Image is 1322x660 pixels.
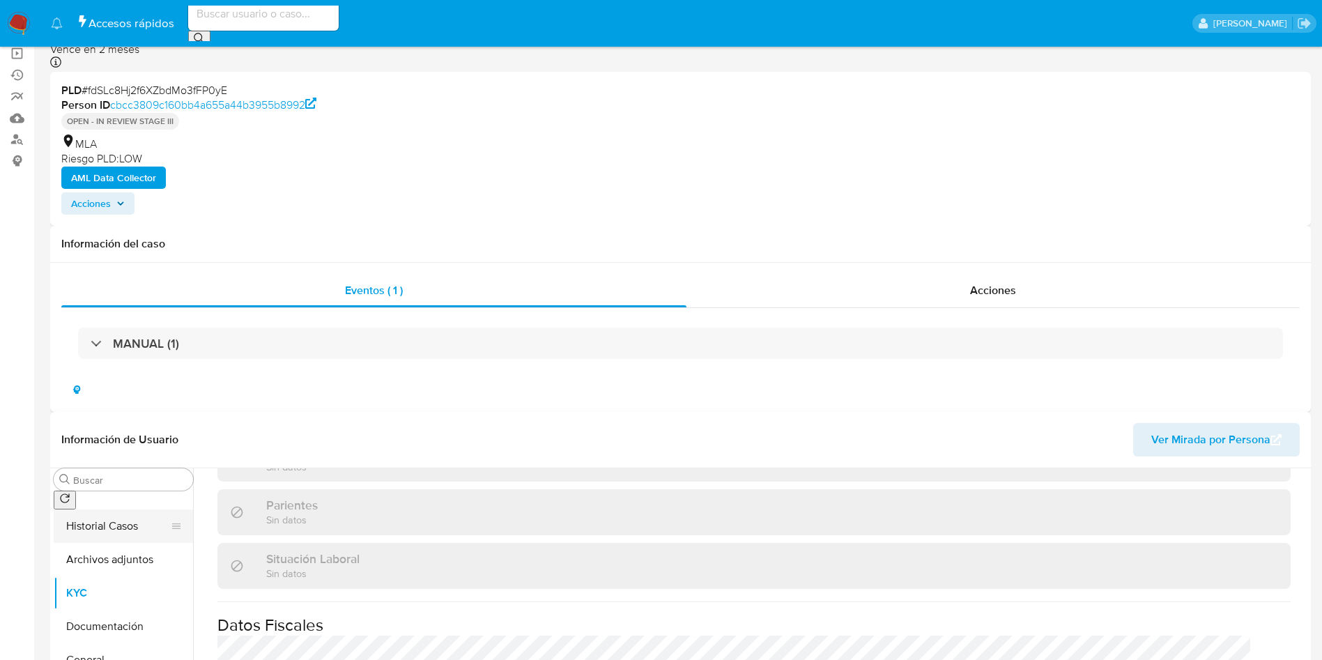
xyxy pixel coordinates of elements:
[54,543,193,576] button: Archivos adjuntos
[71,192,111,215] span: Acciones
[266,498,318,513] h3: Parientes
[61,237,1300,251] h1: Información del caso
[113,336,179,351] h3: MANUAL (1)
[1151,423,1270,456] span: Ver Mirada por Persona
[50,41,139,56] span: Vence en 2 meses
[54,610,193,643] button: Documentación
[1297,16,1312,31] a: Salir
[266,567,360,580] p: Sin datos
[82,82,227,98] span: # fdSLc8Hj2f6XZbdMo3fFP0yE
[217,489,1291,535] div: ParientesSin datos
[1213,17,1292,30] p: yesica.facco@mercadolibre.com
[61,97,110,113] b: Person ID
[54,491,76,509] button: Volver al orden por defecto
[89,15,174,31] span: Accesos rápidos
[61,151,142,166] span: Riesgo PLD:
[217,543,1291,588] div: Situación LaboralSin datos
[51,17,63,29] a: Notificaciones
[61,134,1300,152] div: MLA
[110,97,316,112] a: cbcc3809c160bb4a655a44b3955b8992
[325,13,330,29] span: s
[71,167,156,189] b: AML Data Collector
[1133,423,1300,456] button: Ver Mirada por Persona
[54,576,193,610] button: KYC
[61,433,178,447] h1: Información de Usuario
[266,551,360,567] h3: Situación Laboral
[54,509,182,543] button: Historial Casos
[119,151,142,166] span: LOW
[61,192,134,215] button: Acciones
[188,5,325,23] input: Buscar usuario o caso...
[266,513,318,526] p: Sin datos
[345,282,403,298] span: Eventos ( 1 )
[188,31,210,49] button: search-icon
[61,82,82,98] b: PLD
[266,460,337,473] p: Sin datos
[73,474,187,486] input: Buscar
[78,328,1283,360] div: MANUAL (1)
[970,282,1016,298] span: Acciones
[61,167,166,189] button: AML Data Collector
[217,615,1291,636] h1: Datos Fiscales
[61,113,179,130] p: OPEN - IN REVIEW STAGE III
[59,474,70,485] button: Buscar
